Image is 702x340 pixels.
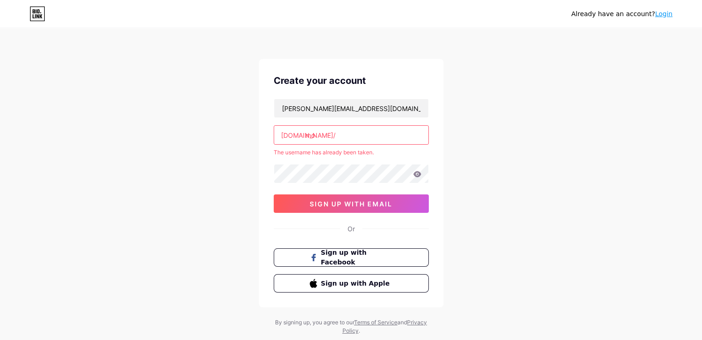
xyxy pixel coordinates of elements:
div: [DOMAIN_NAME]/ [281,130,336,140]
a: Login [655,10,672,18]
input: username [274,126,428,144]
div: Already have an account? [571,9,672,19]
button: Sign up with Facebook [274,248,429,267]
button: Sign up with Apple [274,274,429,293]
span: Sign up with Apple [321,279,392,288]
a: Terms of Service [354,319,397,326]
span: Sign up with Facebook [321,248,392,267]
input: Email [274,99,428,117]
div: The username has already been taken. [274,148,429,157]
button: sign up with email [274,194,429,213]
div: Create your account [274,74,429,88]
span: sign up with email [310,200,392,208]
div: Or [348,224,355,234]
div: By signing up, you agree to our and . [273,318,430,335]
